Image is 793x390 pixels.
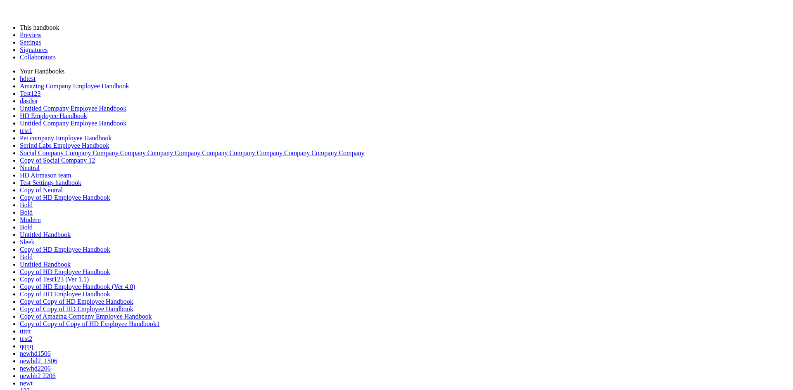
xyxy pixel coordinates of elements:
a: Copy of Test123 (Ver 1.1) [20,276,89,283]
li: Your Handbooks [20,68,790,75]
a: Settings [20,39,41,46]
a: Serind Labs Employee Handbook [20,142,109,149]
li: This handbook [20,24,790,31]
a: Copy of HD Employee Handbook [20,194,110,201]
a: Modern [20,216,41,223]
a: Untitled Company Employee Handbook [20,105,126,112]
a: test1 [20,127,32,134]
a: hdtest [20,75,36,82]
a: Bold [20,201,33,208]
a: newhb2 2206 [20,372,56,379]
a: HD Employee Handbook [20,112,87,119]
a: dasdsa [20,97,38,104]
a: Untitled Company Employee Handbook [20,120,126,127]
a: Amazing Company Employee Handbook [20,83,129,90]
a: Neutral [20,164,40,171]
a: Copy of Copy of HD Employee Handbook [20,305,133,312]
a: Copy of Copy of Copy of HD Employee Handbook1 [20,320,160,327]
a: newt [20,380,33,387]
a: Copy of Copy of HD Employee Handbook [20,298,133,305]
a: Copy of HD Employee Handbook [20,246,110,253]
a: HD Airmason team [20,172,71,179]
a: tttttt [20,328,31,335]
a: newhd2206 [20,365,51,372]
a: Signatures [20,46,48,53]
a: Bold [20,253,33,260]
a: newhd2_1506 [20,357,57,364]
a: Test Settings handbook [20,179,81,186]
a: Untitled Handbook [20,231,71,238]
a: qqqq [20,343,33,350]
a: Bold [20,224,33,231]
a: Collaborators [20,54,56,61]
a: Copy of Neutral [20,187,63,194]
a: Pet company Employee Handbook [20,135,112,142]
a: newhd1506 [20,350,51,357]
a: Copy of HD Employee Handbook (Ver 4.0) [20,283,135,290]
a: Social Company Company Company Company Company Company Company Company Company Company Company Co... [20,149,365,156]
a: Bold [20,209,33,216]
a: Preview [20,31,41,38]
a: Sleek [20,239,35,246]
a: Copy of HD Employee Handbook [20,291,110,298]
a: Copy of Social Company 12 [20,157,95,164]
a: test2 [20,335,32,342]
a: Copy of HD Employee Handbook [20,268,110,275]
a: Copy of Amazing Company Employee Handbook [20,313,152,320]
a: Test123 [20,90,40,97]
a: Untitled Handbook [20,261,71,268]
